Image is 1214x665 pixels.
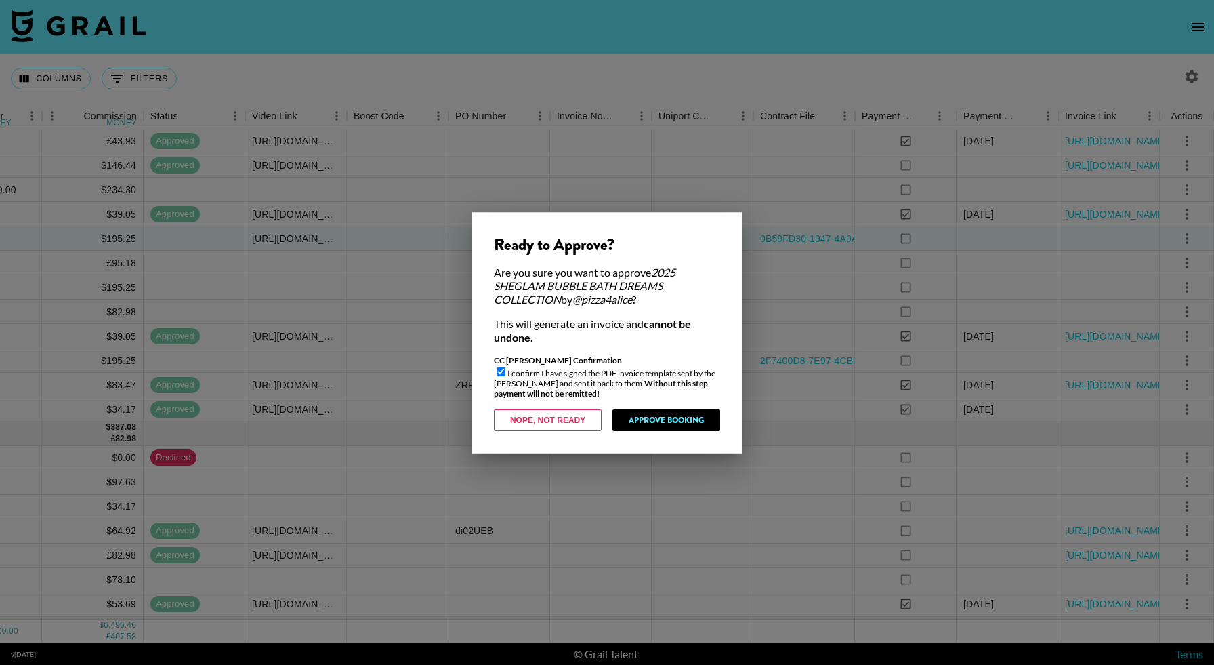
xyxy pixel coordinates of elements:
em: @ pizza4alice [572,293,632,306]
div: This will generate an invoice and . [494,317,720,344]
div: Ready to Approve? [494,235,720,255]
strong: Without this step payment will not be remitted! [494,378,708,399]
em: 2025 SHEGLAM BUBBLE BATH DREAMS COLLECTION [494,266,675,306]
div: I confirm I have signed the PDF invoice template sent by the [PERSON_NAME] and sent it back to them. [494,355,720,399]
strong: cannot be undone [494,317,691,344]
button: Approve Booking [612,409,720,431]
button: Nope, Not Ready [494,409,602,431]
div: Are you sure you want to approve by ? [494,266,720,306]
strong: CC [PERSON_NAME] Confirmation [494,355,622,365]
